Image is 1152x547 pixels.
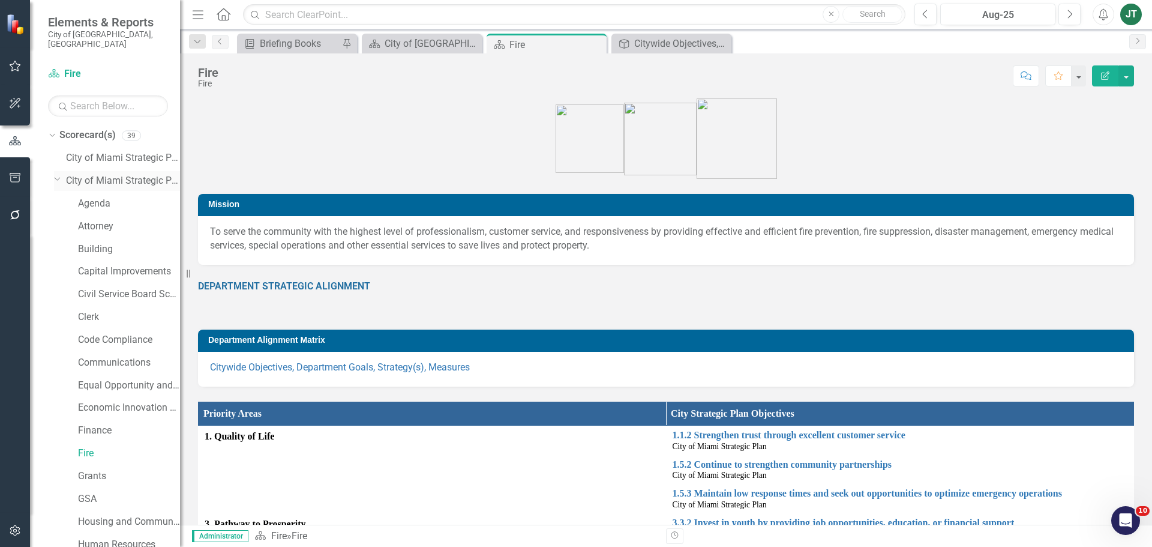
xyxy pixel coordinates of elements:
button: Search [842,6,902,23]
a: Equal Opportunity and Diversity Programs [78,379,180,393]
span: 10 [1136,506,1150,516]
a: Civil Service Board Scorecard [78,288,180,301]
small: City of [GEOGRAPHIC_DATA], [GEOGRAPHIC_DATA] [48,29,168,49]
div: Fire [292,530,307,542]
span: Elements & Reports [48,15,168,29]
div: Fire [509,37,604,52]
div: Fire [198,79,218,88]
a: Attorney [78,220,180,234]
img: city_priorities_p2p_icon%20grey.png [697,98,777,179]
input: Search ClearPoint... [243,4,905,25]
a: Code Compliance [78,333,180,347]
a: Agenda [78,197,180,211]
strong: DEPARTMENT STRATEGIC ALIGNMENT [198,280,370,292]
a: Communications [78,356,180,370]
span: City of Miami Strategic Plan [673,500,767,509]
div: Aug-25 [944,8,1051,22]
div: City of [GEOGRAPHIC_DATA] [385,36,479,51]
button: JT [1120,4,1142,25]
span: City of Miami Strategic Plan [673,471,767,480]
a: City of Miami Strategic Plan (NEW) [66,174,180,188]
a: Citywide Objectives, Department Goals, Strategy(s), Measures [210,361,470,373]
a: Clerk [78,310,180,324]
p: To serve the community with the highest level of professionalism, customer service, and responsiv... [210,225,1122,253]
td: Double-Click to Edit Right Click for Context Menu [666,455,1134,485]
td: Double-Click to Edit [199,426,667,514]
input: Search Below... [48,95,168,116]
img: ClearPoint Strategy [6,14,27,35]
a: 3.3.2 Invest in youth by providing job opportunities, education, or financial support [673,518,1128,528]
a: GSA [78,492,180,506]
a: City of Miami Strategic Plan [66,151,180,165]
a: Economic Innovation and Development [78,401,180,415]
h3: Department Alignment Matrix [208,336,1128,345]
img: city_priorities_res_icon%20grey.png [624,103,697,175]
a: Building [78,243,180,256]
iframe: Intercom live chat [1111,506,1140,535]
span: 3. Pathway to Prosperity [205,518,660,531]
button: Aug-25 [940,4,1055,25]
div: » [254,530,657,543]
a: Housing and Community Development [78,515,180,529]
div: Fire [198,66,218,79]
div: Citywide Objectives, Department Goals, Strategy(s), Measures [634,36,728,51]
h3: Mission [208,200,1128,209]
a: Fire [48,67,168,81]
a: Fire [271,530,287,542]
a: Citywide Objectives, Department Goals, Strategy(s), Measures [614,36,728,51]
a: Briefing Books [240,36,339,51]
a: Fire [78,447,180,461]
a: Grants [78,470,180,483]
a: 1.5.2 Continue to strengthen community partnerships [673,459,1128,470]
td: Double-Click to Edit [199,513,667,543]
a: Finance [78,424,180,438]
span: Search [860,9,886,19]
span: City of Miami Strategic Plan [673,442,767,451]
span: 1. Quality of Life [205,430,660,444]
div: 39 [122,130,141,141]
span: Administrator [192,530,248,542]
a: Scorecard(s) [59,128,116,142]
div: Briefing Books [260,36,339,51]
a: Capital Improvements [78,265,180,279]
img: city_priorities_qol_icon.png [556,104,624,173]
a: 1.5.3 Maintain low response times and seek out opportunities to optimize emergency operations [673,488,1128,499]
a: City of [GEOGRAPHIC_DATA] [365,36,479,51]
a: 1.1.2 Strengthen trust through excellent customer service [673,430,1128,441]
